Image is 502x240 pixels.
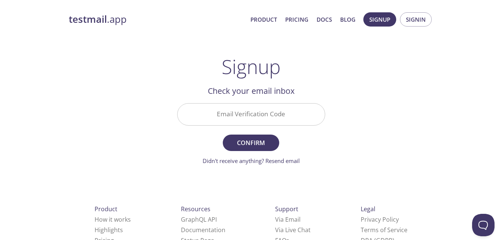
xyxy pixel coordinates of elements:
span: Signup [369,15,390,24]
span: Resources [181,205,210,213]
a: Documentation [181,226,225,234]
span: Signin [406,15,426,24]
button: Signin [400,12,432,27]
a: Didn't receive anything? Resend email [203,157,300,164]
button: Signup [363,12,396,27]
a: GraphQL API [181,215,217,224]
a: Blog [340,15,355,24]
a: Highlights [95,226,123,234]
a: testmail.app [69,13,244,26]
h1: Signup [222,55,281,78]
a: Docs [317,15,332,24]
a: Terms of Service [361,226,407,234]
span: Confirm [231,138,271,148]
strong: testmail [69,13,107,26]
button: Confirm [223,135,279,151]
span: Legal [361,205,375,213]
a: Pricing [285,15,308,24]
a: How it works [95,215,131,224]
a: Via Live Chat [275,226,311,234]
h2: Check your email inbox [177,84,325,97]
span: Product [95,205,117,213]
span: Support [275,205,298,213]
a: Via Email [275,215,301,224]
a: Privacy Policy [361,215,399,224]
iframe: Help Scout Beacon - Open [472,214,495,236]
a: Product [250,15,277,24]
